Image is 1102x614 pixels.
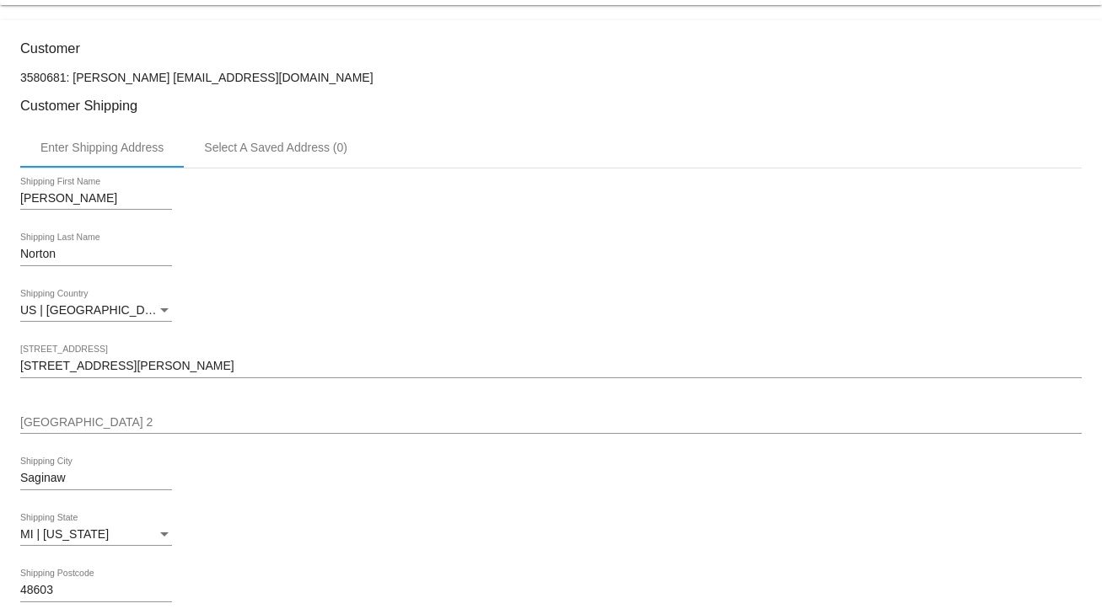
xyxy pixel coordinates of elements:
p: 3580681: [PERSON_NAME] [EMAIL_ADDRESS][DOMAIN_NAME] [20,71,1082,84]
input: Shipping Postcode [20,584,172,597]
span: MI | [US_STATE] [20,527,109,541]
mat-select: Shipping Country [20,304,172,318]
input: Shipping City [20,472,172,485]
h3: Customer Shipping [20,98,1082,114]
input: Shipping Street 1 [20,360,1082,373]
h3: Customer [20,40,1082,56]
mat-select: Shipping State [20,528,172,542]
div: Enter Shipping Address [40,141,164,154]
div: Select A Saved Address (0) [204,141,347,154]
input: Shipping Last Name [20,248,172,261]
input: Shipping First Name [20,192,172,206]
input: Shipping Street 2 [20,416,1082,430]
span: US | [GEOGRAPHIC_DATA] [20,303,169,317]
